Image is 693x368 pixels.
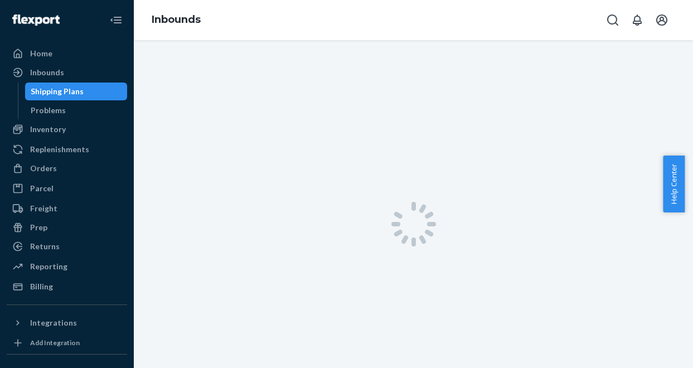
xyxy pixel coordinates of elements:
[25,101,128,119] a: Problems
[30,281,53,292] div: Billing
[31,86,84,97] div: Shipping Plans
[30,144,89,155] div: Replenishments
[30,124,66,135] div: Inventory
[7,238,127,255] a: Returns
[30,67,64,78] div: Inbounds
[30,183,54,194] div: Parcel
[7,120,127,138] a: Inventory
[152,13,201,26] a: Inbounds
[30,48,52,59] div: Home
[12,14,60,26] img: Flexport logo
[7,314,127,332] button: Integrations
[7,258,127,275] a: Reporting
[7,336,127,350] a: Add Integration
[651,9,673,31] button: Open account menu
[7,141,127,158] a: Replenishments
[30,163,57,174] div: Orders
[30,261,67,272] div: Reporting
[30,222,47,233] div: Prep
[7,180,127,197] a: Parcel
[25,83,128,100] a: Shipping Plans
[7,278,127,296] a: Billing
[7,200,127,217] a: Freight
[30,317,77,328] div: Integrations
[30,203,57,214] div: Freight
[143,4,210,36] ol: breadcrumbs
[7,45,127,62] a: Home
[7,64,127,81] a: Inbounds
[626,9,648,31] button: Open notifications
[30,241,60,252] div: Returns
[30,338,80,347] div: Add Integration
[663,156,685,212] button: Help Center
[31,105,66,116] div: Problems
[7,219,127,236] a: Prep
[7,159,127,177] a: Orders
[105,9,127,31] button: Close Navigation
[602,9,624,31] button: Open Search Box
